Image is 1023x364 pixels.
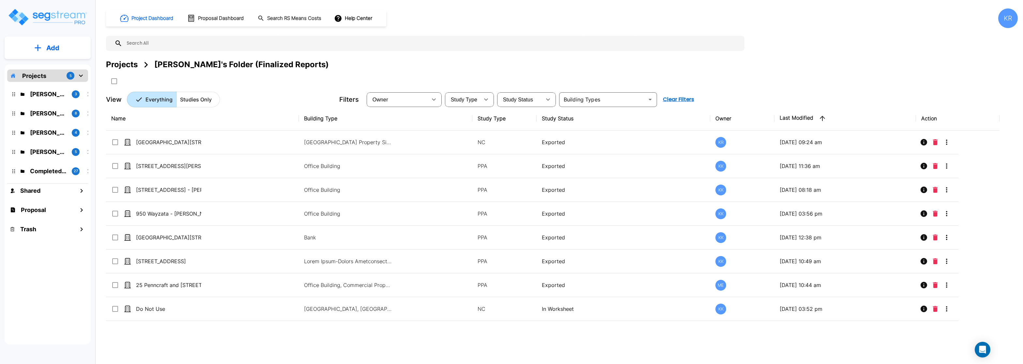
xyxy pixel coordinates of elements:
div: KR [998,8,1018,28]
p: [DATE] 11:36 am [780,162,911,170]
input: Search All [122,36,741,51]
button: More-Options [940,231,953,244]
p: [STREET_ADDRESS] [136,257,201,265]
p: [DATE] 03:52 pm [780,305,911,313]
h1: Proposal [21,205,46,214]
div: KK [715,256,726,267]
h1: Proposal Dashboard [198,15,244,22]
p: NC [478,138,531,146]
p: Exported [542,210,705,218]
th: Study Status [537,107,710,130]
button: Project Dashboard [117,11,177,25]
button: Help Center [333,12,375,24]
div: Projects [106,59,138,70]
p: Jon's Folder [30,147,67,156]
p: [STREET_ADDRESS] - [PERSON_NAME] & [PERSON_NAME] [136,186,201,194]
div: [PERSON_NAME]'s Folder (Finalized Reports) [154,59,329,70]
span: Study Status [503,97,533,102]
button: More-Options [940,207,953,220]
button: Delete [930,231,940,244]
p: Office Building [304,210,392,218]
th: Name [106,107,299,130]
button: Add [5,38,91,57]
th: Action [916,107,1000,130]
p: 27 [74,168,78,174]
button: Delete [930,159,940,173]
p: PPA [478,257,531,265]
p: Bank [304,234,392,241]
p: [DATE] 03:56 pm [780,210,911,218]
p: PPA [478,281,531,289]
p: [GEOGRAPHIC_DATA][STREET_ADDRESS] [136,234,201,241]
button: Info [917,255,930,268]
p: M.E. Folder [30,128,67,137]
p: Add [46,43,59,53]
span: Owner [373,97,388,102]
img: Logo [8,8,87,26]
button: Everything [127,92,176,107]
button: More-Options [940,136,953,149]
p: [GEOGRAPHIC_DATA] Property Site, Commercial Property Site [304,138,392,146]
p: Office Building [304,162,392,170]
div: Platform [127,92,220,107]
p: Studies Only [180,96,212,103]
button: More-Options [940,159,953,173]
div: KK [715,185,726,195]
button: More-Options [940,279,953,292]
div: KK [715,161,726,172]
p: Everything [145,96,173,103]
p: PPA [478,234,531,241]
p: [GEOGRAPHIC_DATA], [GEOGRAPHIC_DATA] [304,305,392,313]
div: Open Intercom Messenger [975,342,990,357]
th: Owner [710,107,774,130]
th: Study Type [472,107,537,130]
p: Lorem Ipsum-Dolors Ametconsect, Adipi Elits-Doeius Temporincid, Utlab Etdol-Magnaa Enimadminim, V... [304,257,392,265]
h1: Project Dashboard [131,15,173,22]
th: Last Modified [774,107,916,130]
button: Info [917,207,930,220]
p: 8 [75,111,77,116]
button: Studies Only [176,92,220,107]
th: Building Type [299,107,472,130]
div: Select [446,90,480,109]
p: NC [478,305,531,313]
p: 25 Penncraft and [STREET_ADDRESS] [136,281,201,289]
p: 4 [75,130,77,135]
p: Exported [542,138,705,146]
h1: Search RS Means Costs [267,15,321,22]
button: More-Options [940,255,953,268]
p: Projects [22,71,46,80]
p: 5 [75,149,77,155]
div: KK [715,232,726,243]
p: Filters [339,95,359,104]
p: [DATE] 12:38 pm [780,234,911,241]
input: Building Types [561,95,644,104]
div: KK [715,304,726,314]
p: [DATE] 09:24 am [780,138,911,146]
p: PPA [478,186,531,194]
button: Info [917,159,930,173]
p: 950 Wayzata - [PERSON_NAME] Fargo 2nd Floor [136,210,201,218]
button: Delete [930,279,940,292]
h1: Shared [20,186,40,195]
p: [DATE] 10:49 am [780,257,911,265]
button: Info [917,136,930,149]
p: Exported [542,257,705,265]
button: Info [917,183,930,196]
p: 5 [69,73,72,79]
p: Exported [542,281,705,289]
p: Exported [542,234,705,241]
button: Delete [930,183,940,196]
button: More-Options [940,302,953,315]
p: View [106,95,122,104]
button: Delete [930,255,940,268]
div: ME [715,280,726,291]
h1: Trash [20,225,36,234]
p: In Worksheet [542,305,705,313]
button: Info [917,279,930,292]
p: Office Building, Commercial Property Site [304,281,392,289]
button: Delete [930,302,940,315]
p: Do Not Use [136,305,201,313]
button: Search RS Means Costs [255,12,325,25]
p: Completed Client Reports 2025 [30,167,67,175]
